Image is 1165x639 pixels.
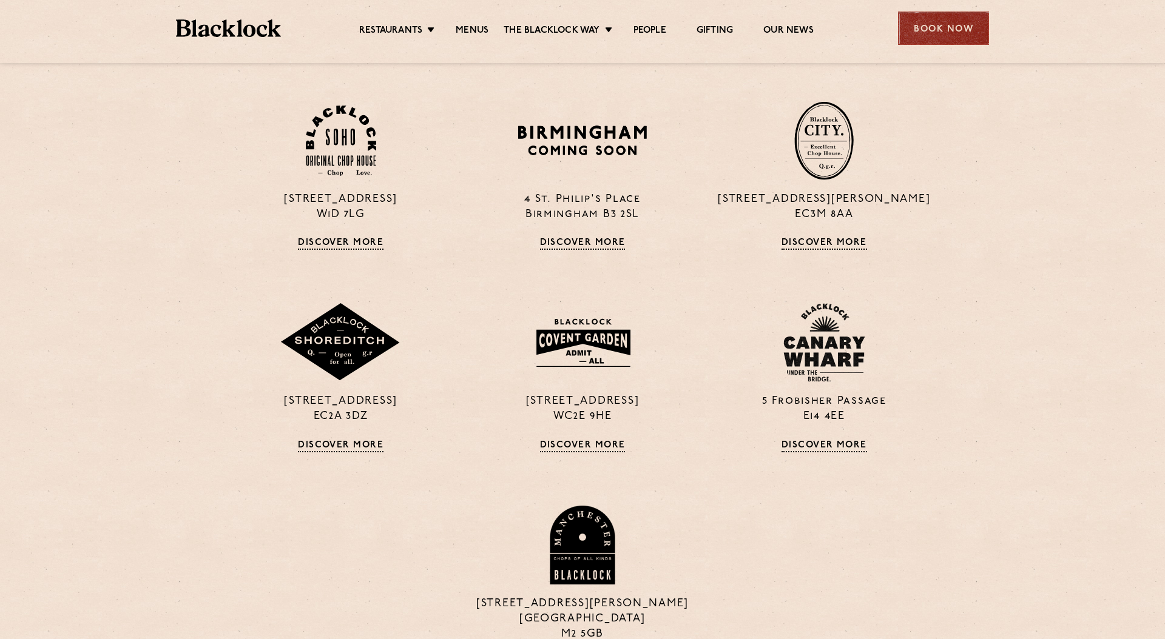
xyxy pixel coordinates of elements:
[176,19,281,37] img: BL_Textured_Logo-footer-cropped.svg
[306,105,376,176] img: Soho-stamp-default.svg
[471,192,694,222] p: 4 St. Philip's Place Birmingham B3 2SL
[782,238,867,250] a: Discover More
[471,394,694,424] p: [STREET_ADDRESS] WC2E 9HE
[229,394,453,424] p: [STREET_ADDRESS] EC2A 3DZ
[298,238,383,250] a: Discover More
[697,25,733,38] a: Gifting
[540,238,626,250] a: Discover More
[504,25,599,38] a: The Blacklock Way
[540,440,626,452] a: Discover More
[280,303,401,382] img: Shoreditch-stamp-v2-default.svg
[229,192,453,222] p: [STREET_ADDRESS] W1D 7LG
[794,101,854,180] img: City-stamp-default.svg
[712,192,936,222] p: [STREET_ADDRESS][PERSON_NAME] EC3M 8AA
[516,121,650,159] img: BIRMINGHAM-P22_-e1747915156957.png
[524,311,641,374] img: BLA_1470_CoventGarden_Website_Solid.svg
[782,440,867,452] a: Discover More
[298,440,383,452] a: Discover More
[359,25,422,38] a: Restaurants
[456,25,488,38] a: Menus
[548,506,616,584] img: BL_Manchester_Logo-bleed.png
[712,394,936,424] p: 5 Frobisher Passage E14 4EE
[633,25,666,38] a: People
[898,12,989,45] div: Book Now
[783,303,865,382] img: BL_CW_Logo_Website.svg
[763,25,814,38] a: Our News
